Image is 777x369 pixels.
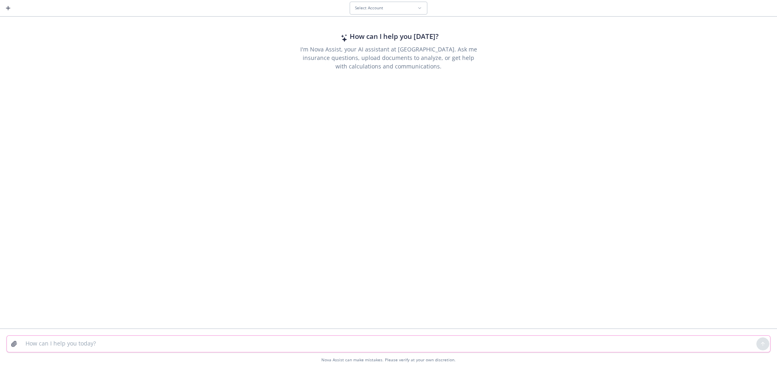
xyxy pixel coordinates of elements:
[2,2,15,15] button: Create a new chat
[355,5,383,11] span: Select Account
[350,2,427,15] button: Select Account
[298,45,479,70] p: I'm Nova Assist, your AI assistant at [GEOGRAPHIC_DATA]. Ask me insurance questions, upload docum...
[6,357,771,363] div: Nova Assist can make mistakes. Please verify at your own discretion.
[350,31,439,42] h2: How can I help you [DATE]?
